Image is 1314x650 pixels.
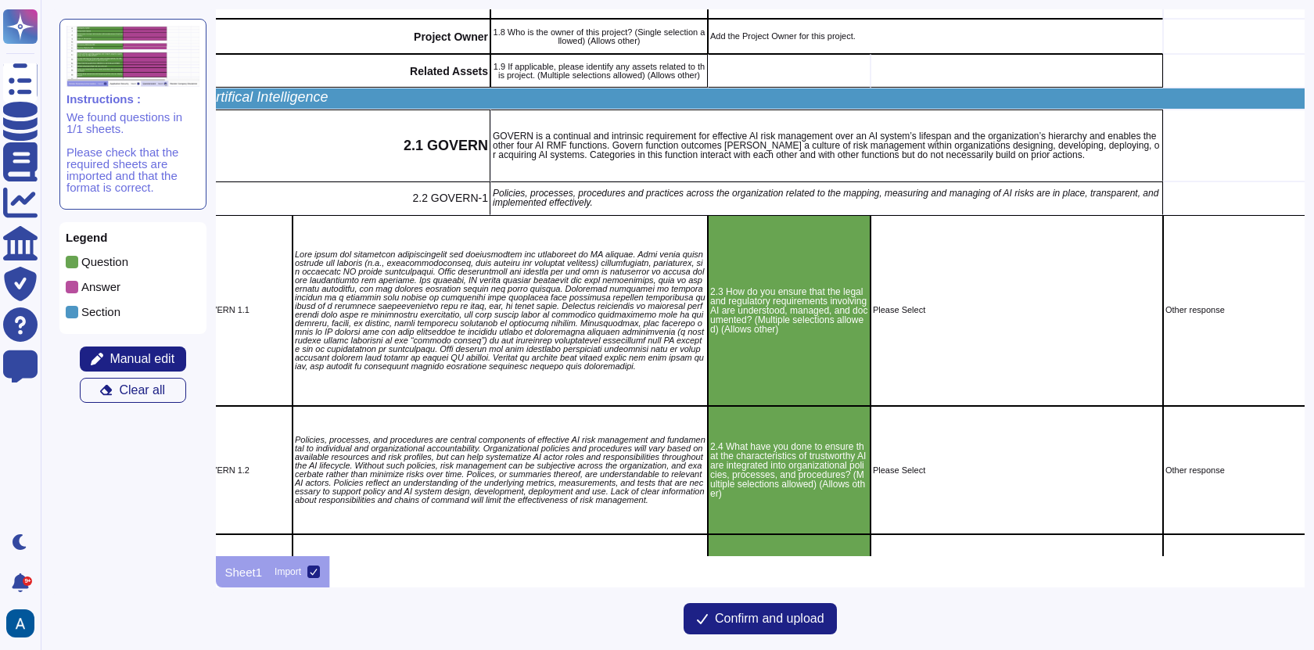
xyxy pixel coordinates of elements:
[80,347,186,372] button: Manual edit
[225,566,263,578] p: Sheet1
[109,353,174,365] span: Manual edit
[709,442,867,498] p: 2.4 What have you done to ensure that the characteristics of trustworthy AI are integrated into o...
[157,466,290,475] p: GOVERN 1.2
[81,281,120,293] p: Answer
[492,63,705,80] p: 1.9 If applicable, please identify any assets related to this project. (Multiple selections allow...
[23,576,32,586] div: 9+
[1165,466,1305,475] p: Other response
[709,32,1160,41] p: Add the Project Owner for this project.
[157,306,290,314] p: GOVERN 1.1
[6,609,34,637] img: user
[81,256,128,268] p: Question
[709,287,867,334] p: 2.3 How do you ensure that the legal and regulatory requirements involving AI are understood, man...
[81,306,120,318] p: Section
[492,28,705,45] p: 1.8 Who is the owner of this project? (Single selection allowed) (Allows other)
[66,232,200,243] p: Legend
[872,466,1160,475] p: Please Select
[157,90,1305,104] p: Govern Artifical Intelligence
[157,66,488,77] p: Related Assets
[216,9,1305,556] div: grid
[80,378,186,403] button: Clear all
[157,138,488,153] p: 2.1 GOVERN
[684,603,837,634] button: Confirm and upload
[492,189,1160,207] p: Policies, processes, procedures and practices across the organization related to the mapping, mea...
[295,436,705,505] p: Policies, processes, and procedures are central components of effective AI risk management and fu...
[295,250,705,371] p: Lore ipsum dol sitametcon adipiscingelit sed doeiusmodtem inc utlaboreet do MA aliquae. Admi veni...
[1165,306,1305,314] p: Other response
[492,131,1160,160] p: GOVERN is a continual and intrinsic requirement for effective AI risk management over an AI syste...
[157,192,488,203] p: 2.2 GOVERN-1
[275,567,301,576] div: Import
[66,26,199,87] img: instruction
[119,384,165,397] span: Clear all
[715,612,824,625] span: Confirm and upload
[872,306,1160,314] p: Please Select
[157,31,488,42] p: Project Owner
[66,93,199,105] p: Instructions :
[66,111,199,193] p: We found questions in 1/1 sheets. Please check that the required sheets are imported and that the...
[3,606,45,641] button: user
